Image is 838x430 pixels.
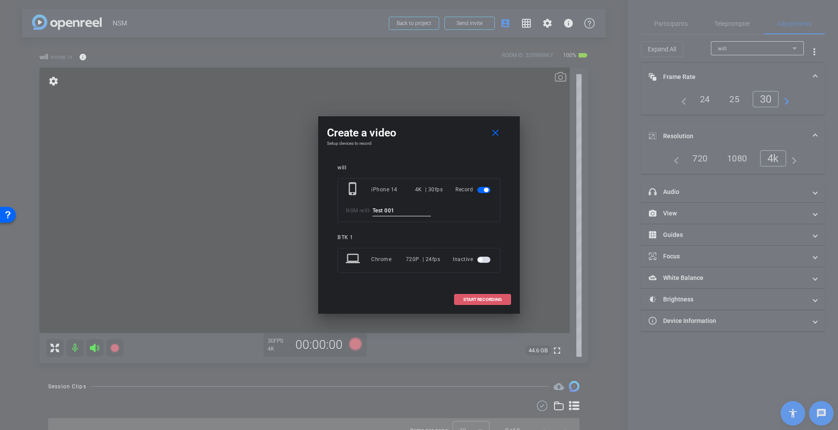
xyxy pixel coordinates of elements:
span: will [360,208,369,214]
div: Inactive [453,251,492,267]
div: iPhone 14 [371,182,415,197]
div: BTK 1 [337,234,501,241]
mat-icon: laptop [346,251,362,267]
mat-icon: phone_iphone [346,182,362,197]
span: - [369,208,371,214]
button: START RECORDING [454,294,511,305]
div: 4K | 30fps [415,182,443,197]
div: will [337,165,501,171]
span: NSM [346,208,359,214]
span: - [359,208,361,214]
input: ENTER HERE [373,205,431,216]
div: 720P | 24fps [406,251,440,267]
span: START RECORDING [463,297,502,302]
mat-icon: close [490,128,501,139]
div: Create a video [327,125,511,141]
h4: Setup devices to record [327,141,511,146]
div: Chrome [371,251,406,267]
div: Record [455,182,492,197]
